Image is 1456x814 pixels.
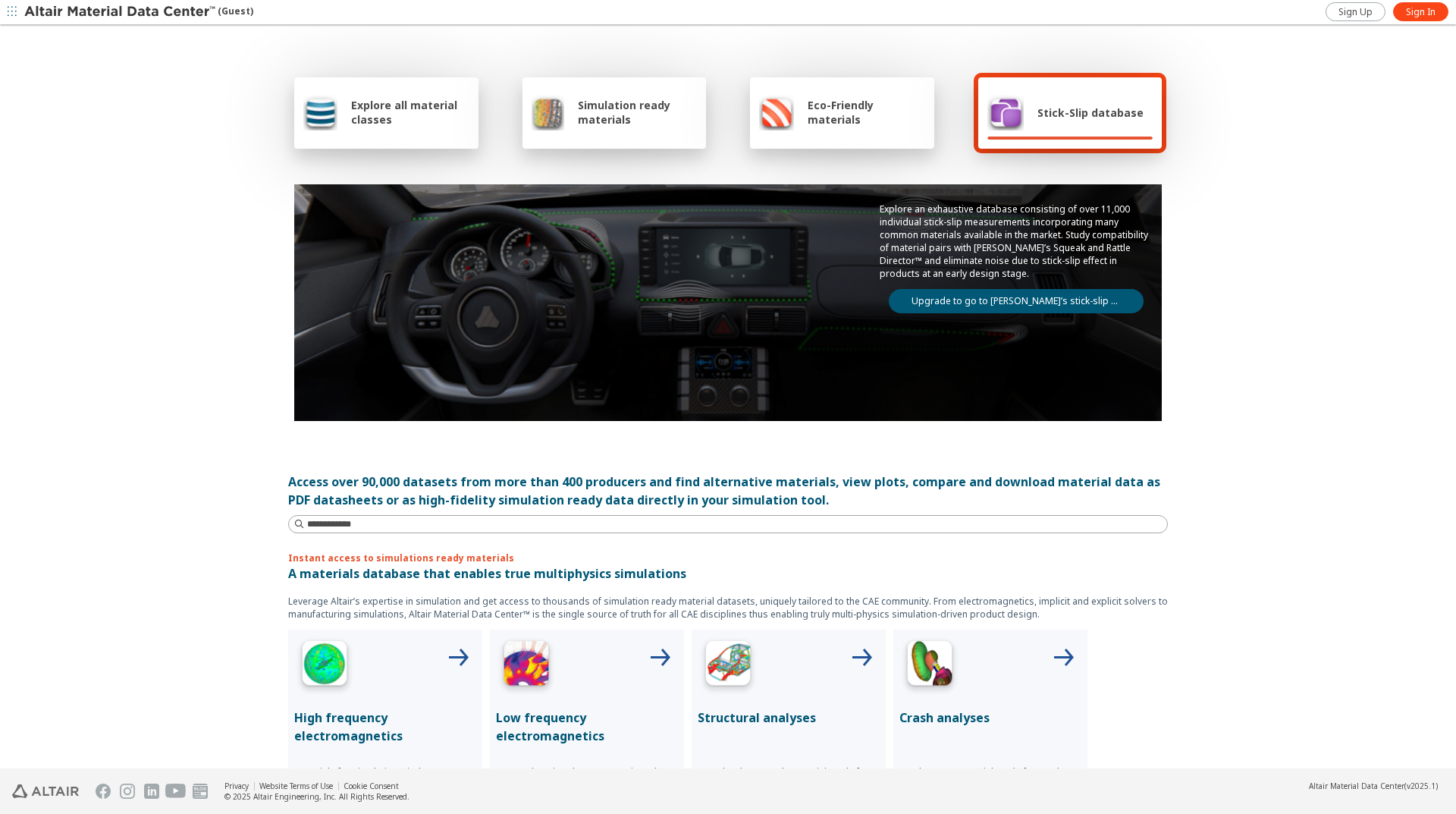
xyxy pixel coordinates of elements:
[1037,105,1144,120] span: Stick-Slip database
[698,766,880,803] p: Download CAE ready material cards for leading simulation tools for structual analyses
[24,5,218,20] img: Altair Material Data Center
[880,203,1153,280] p: Explore an exhaustive database consisting of over 11,000 individual stick-slip measurements incor...
[578,98,697,127] span: Simulation ready materials
[288,595,1168,621] p: Leverage Altair’s expertise in simulation and get access to thousands of simulation ready materia...
[224,791,409,802] div: © 2025 Altair Engineering, Inc. All Rights Reserved.
[1393,2,1448,21] a: Sign In
[224,781,249,791] a: Privacy
[24,5,253,20] div: (Guest)
[344,781,399,791] a: Cookie Consent
[889,289,1144,313] a: Upgrade to go to [PERSON_NAME]’s stick-slip database
[698,709,880,727] p: Structural analyses
[288,552,1168,564] p: Instant access to simulations ready materials
[288,473,1168,509] div: Access over 90,000 datasets from more than 400 producers and find alternative materials, view plo...
[808,98,924,127] span: Eco-Friendly materials
[288,564,1168,583] p: A materials database that enables true multiphysics simulations
[759,94,794,130] img: Eco-Friendly materials
[496,709,678,745] p: Low frequency electromagnetics
[987,94,1024,130] img: Stick-Slip database
[351,98,469,127] span: Explore all material classes
[1309,781,1404,791] span: Altair Material Data Center
[698,636,758,696] img: Structural Analyses Icon
[899,709,1081,727] p: Crash analyses
[294,709,476,745] p: High frequency electromagnetics
[294,766,476,803] p: Materials for simulating wireless connectivity, electromagnetic compatibility, radar cross sectio...
[1326,2,1385,21] a: Sign Up
[899,636,960,696] img: Crash Analyses Icon
[1406,6,1436,18] span: Sign In
[532,94,564,130] img: Simulation ready materials
[259,781,333,791] a: Website Terms of Use
[1309,781,1438,791] div: (v2025.1)
[303,94,337,130] img: Explore all material classes
[294,636,355,696] img: High Frequency Icon
[899,766,1081,790] p: Ready to use material cards for crash solvers
[12,784,79,798] img: Altair Engineering
[496,766,678,803] p: Comprehensive electromagnetic and thermal data for accurate e-Motor simulations with Altair FLUX
[1338,6,1373,18] span: Sign Up
[496,636,557,696] img: Low Frequency Icon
